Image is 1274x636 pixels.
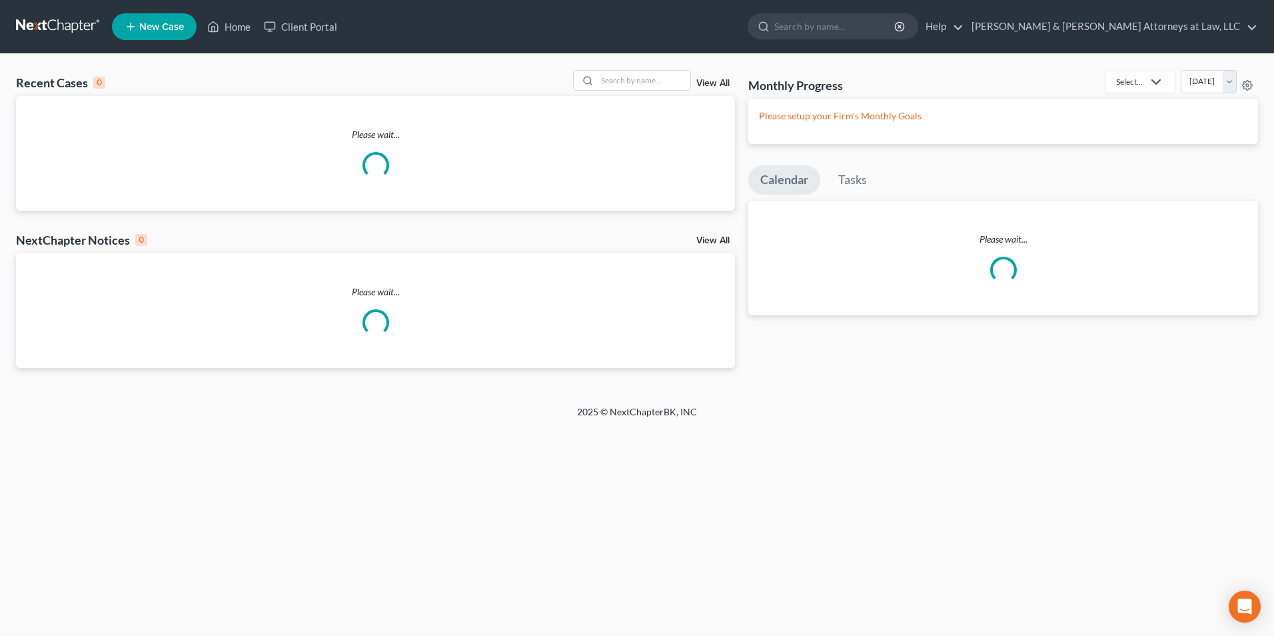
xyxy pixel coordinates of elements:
[257,15,344,39] a: Client Portal
[201,15,257,39] a: Home
[597,71,690,90] input: Search by name...
[257,405,1017,429] div: 2025 © NextChapterBK, INC
[139,22,184,32] span: New Case
[696,236,730,245] a: View All
[135,234,147,246] div: 0
[919,15,963,39] a: Help
[16,75,105,91] div: Recent Cases
[748,233,1258,246] p: Please wait...
[16,232,147,248] div: NextChapter Notices
[1229,591,1261,623] div: Open Intercom Messenger
[748,165,820,195] a: Calendar
[759,109,1247,123] p: Please setup your Firm's Monthly Goals
[826,165,879,195] a: Tasks
[93,77,105,89] div: 0
[748,77,843,93] h3: Monthly Progress
[16,285,735,299] p: Please wait...
[1116,76,1143,87] div: Select...
[16,128,735,141] p: Please wait...
[774,14,896,39] input: Search by name...
[696,79,730,88] a: View All
[965,15,1257,39] a: [PERSON_NAME] & [PERSON_NAME] Attorneys at Law, LLC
